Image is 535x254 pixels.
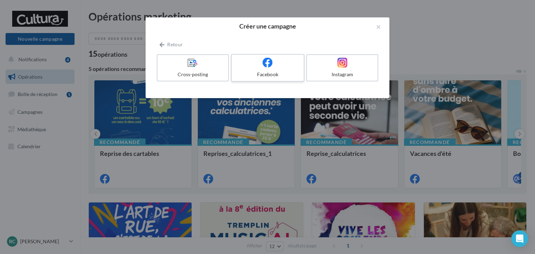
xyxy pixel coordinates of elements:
[157,23,378,29] h2: Créer une campagne
[511,230,528,247] div: Open Intercom Messenger
[157,40,186,49] button: Retour
[160,71,225,78] div: Cross-posting
[310,71,375,78] div: Instagram
[234,71,301,78] div: Facebook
